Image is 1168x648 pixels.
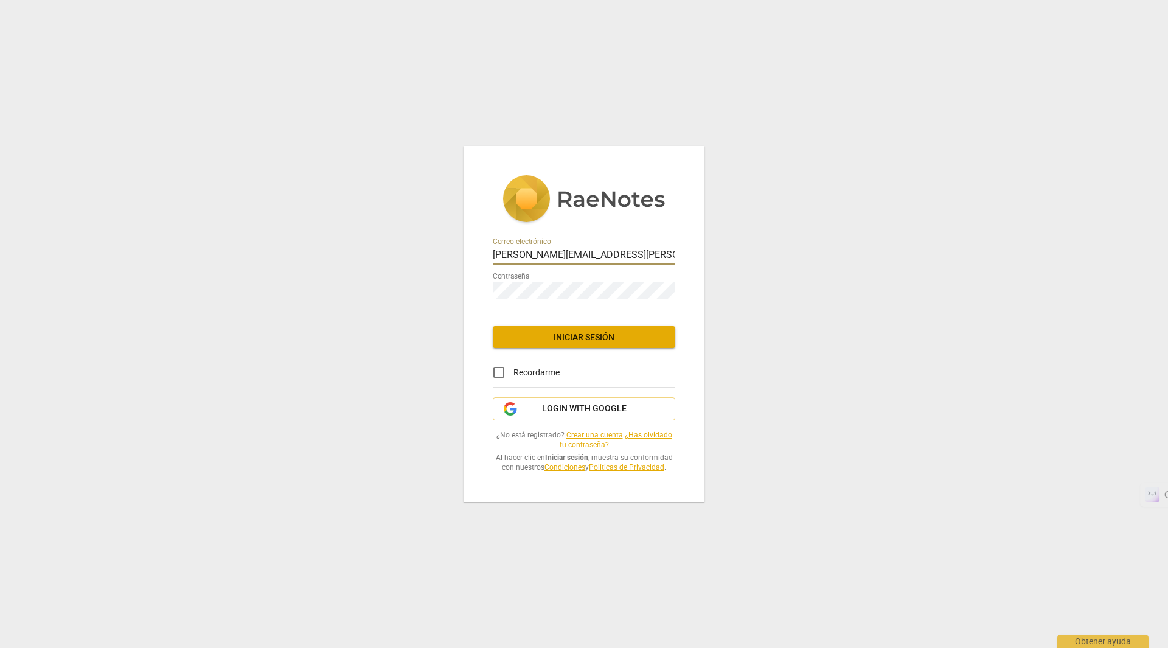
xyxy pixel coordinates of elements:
[560,431,672,450] a: ¿Has olvidado tu contraseña?
[493,326,675,348] button: Iniciar sesión
[542,403,627,415] span: Login with Google
[502,175,666,225] img: 5ac2273c67554f335776073100b6d88f.svg
[493,453,675,473] span: Al hacer clic en , muestra su conformidad con nuestros y .
[502,332,666,344] span: Iniciar sesión
[545,453,588,462] b: Iniciar sesión
[544,463,585,472] a: Condiciones
[493,430,675,450] span: ¿No está registrado? |
[493,239,551,246] label: Correo electrónico
[1057,635,1149,648] div: Obtener ayuda
[493,273,530,280] label: Contraseña
[589,463,664,472] a: Políticas de Privacidad
[513,366,560,379] span: Recordarme
[566,431,623,439] a: Crear una cuenta
[493,397,675,420] button: Login with Google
